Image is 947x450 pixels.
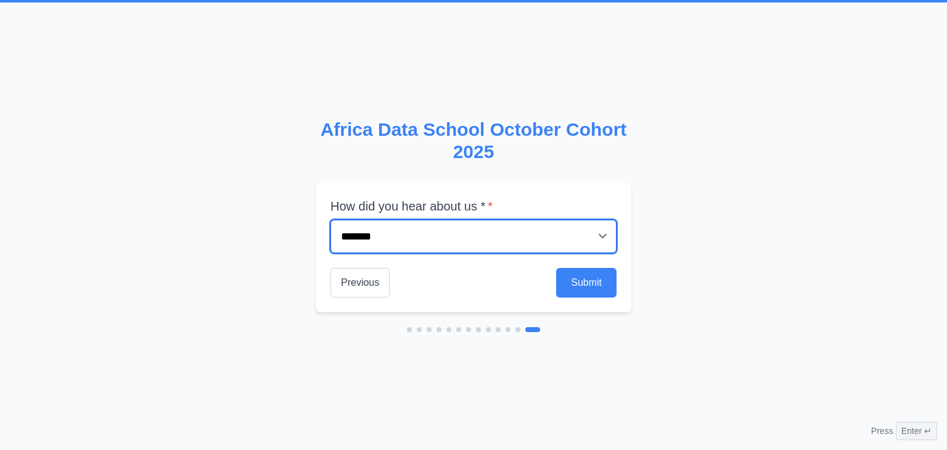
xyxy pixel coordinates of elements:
[316,119,631,163] h2: Africa Data School October Cohort 2025
[556,268,617,298] button: Submit
[871,422,937,440] div: Press
[896,422,937,440] span: Enter ↵
[330,268,390,298] button: Previous
[330,198,617,215] label: How did you hear about us *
